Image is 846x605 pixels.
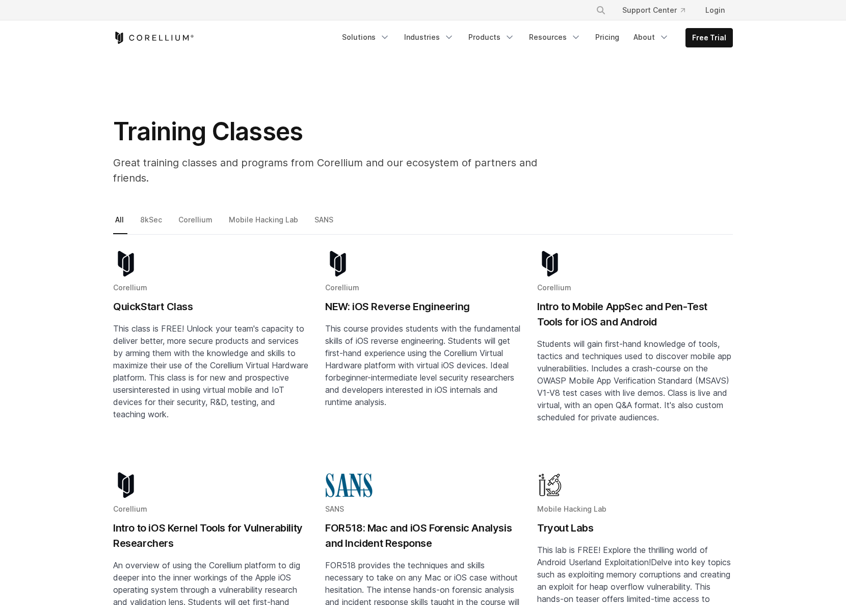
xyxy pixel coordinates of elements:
[537,472,563,498] img: Mobile Hacking Lab - Graphic Only
[138,213,166,235] a: 8kSec
[113,32,194,44] a: Corellium Home
[627,28,675,46] a: About
[325,372,514,407] span: beginner-intermediate level security researchers and developers interested in iOS internals and r...
[325,520,521,551] h2: FOR518: Mac and iOS Forensic Analysis and Incident Response
[336,28,396,46] a: Solutions
[537,251,733,456] a: Blog post summary: Intro to Mobile AppSec and Pen-Test Tools for iOS and Android
[113,213,127,235] a: All
[325,322,521,408] p: This course provides students with the fundamental skills of iOS reverse engineering. Students wi...
[592,1,610,19] button: Search
[686,29,732,47] a: Free Trial
[614,1,693,19] a: Support Center
[697,1,733,19] a: Login
[113,520,309,551] h2: Intro to iOS Kernel Tools for Vulnerability Researchers
[589,28,625,46] a: Pricing
[312,213,337,235] a: SANS
[537,545,708,567] span: This lab is FREE! Explore the thrilling world of Android Userland Exploitation!
[227,213,302,235] a: Mobile Hacking Lab
[113,251,309,456] a: Blog post summary: QuickStart Class
[537,299,733,330] h2: Intro to Mobile AppSec and Pen-Test Tools for iOS and Android
[113,251,139,276] img: corellium-logo-icon-dark
[584,1,733,19] div: Navigation Menu
[113,505,147,513] span: Corellium
[325,299,521,314] h2: NEW: iOS Reverse Engineering
[113,283,147,292] span: Corellium
[537,339,731,422] span: Students will gain first-hand knowledge of tools, tactics and techniques used to discover mobile ...
[537,251,563,276] img: corellium-logo-icon-dark
[462,28,521,46] a: Products
[325,283,359,292] span: Corellium
[523,28,587,46] a: Resources
[113,385,284,419] span: interested in using virtual mobile and IoT devices for their security, R&D, testing, and teaching...
[537,505,606,513] span: Mobile Hacking Lab
[113,472,139,498] img: corellium-logo-icon-dark
[325,251,521,456] a: Blog post summary: NEW: iOS Reverse Engineering
[537,283,571,292] span: Corellium
[113,299,309,314] h2: QuickStart Class
[325,251,351,276] img: corellium-logo-icon-dark
[537,520,733,536] h2: Tryout Labs
[113,323,308,395] span: This class is FREE! Unlock your team's capacity to deliver better, more secure products and servi...
[176,213,216,235] a: Corellium
[398,28,460,46] a: Industries
[325,472,373,498] img: sans-logo-cropped
[336,28,733,47] div: Navigation Menu
[325,505,344,513] span: SANS
[113,155,572,186] p: Great training classes and programs from Corellium and our ecosystem of partners and friends.
[113,116,572,147] h1: Training Classes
